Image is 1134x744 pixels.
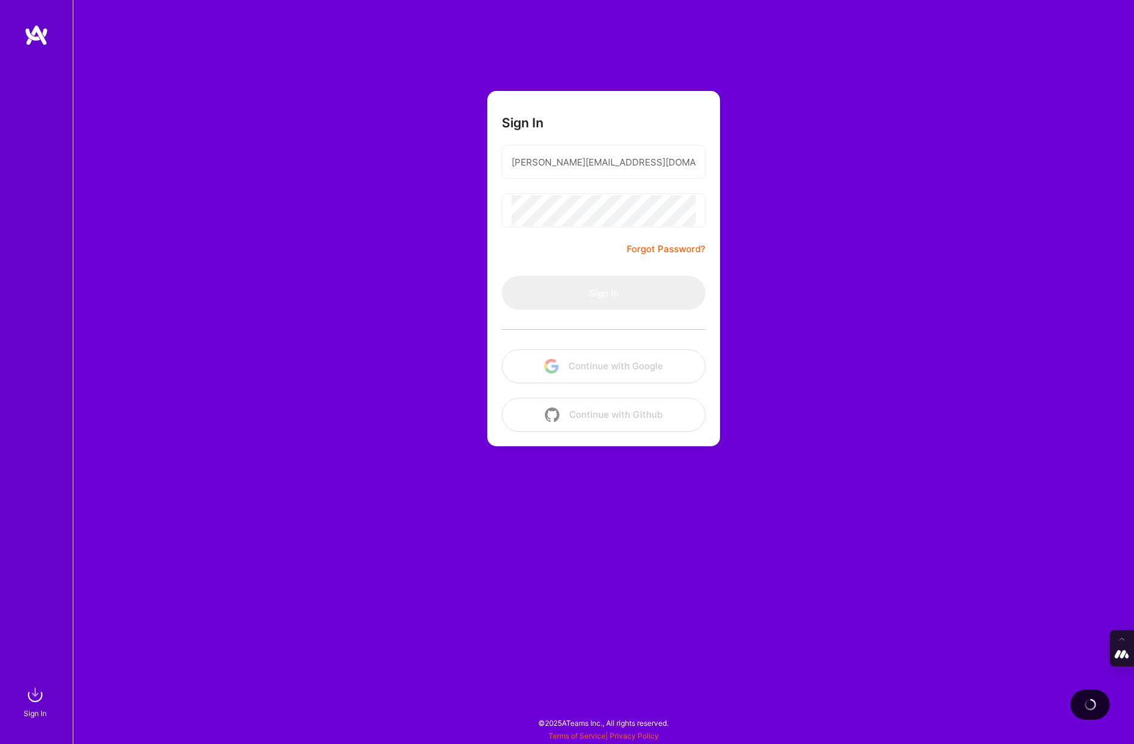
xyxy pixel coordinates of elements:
h3: Sign In [502,115,544,130]
button: Continue with Github [502,398,705,432]
a: sign inSign In [25,683,47,720]
span: | [549,731,659,740]
input: Email... [512,147,696,178]
img: logo [24,24,48,46]
button: Sign In [502,276,705,310]
div: © 2025 ATeams Inc., All rights reserved. [73,708,1134,738]
img: icon [544,359,559,374]
a: Terms of Service [549,731,605,740]
img: loading [1081,696,1098,713]
a: Forgot Password? [627,242,705,256]
a: Privacy Policy [610,731,659,740]
button: Continue with Google [502,349,705,383]
img: icon [545,407,559,422]
div: Sign In [24,707,47,720]
img: sign in [23,683,47,707]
